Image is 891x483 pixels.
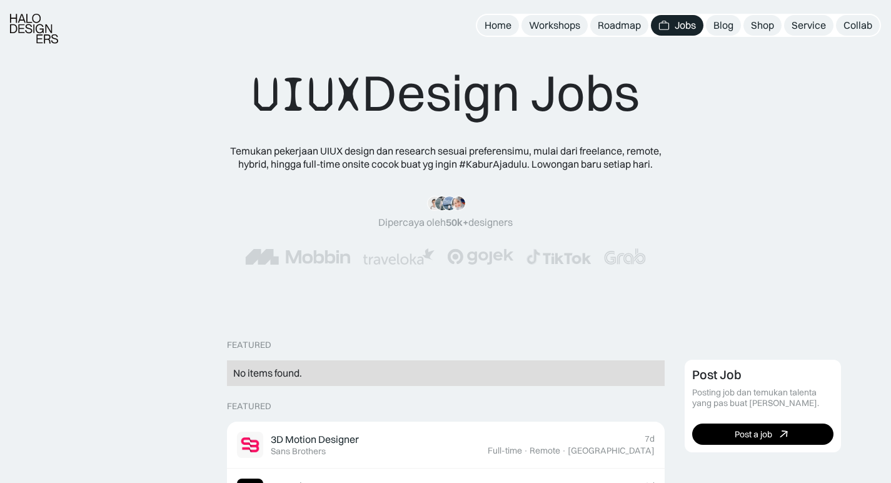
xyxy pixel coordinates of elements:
a: Service [784,15,833,36]
div: Post a job [735,429,772,440]
div: Workshops [529,19,580,32]
a: Post a job [692,424,833,445]
a: Job Image3D Motion DesignerSans Brothers7dFull-time·Remote·[GEOGRAPHIC_DATA] [227,422,665,469]
div: Sans Brothers [271,446,326,457]
a: Jobs [651,15,703,36]
a: Collab [836,15,880,36]
div: Collab [843,19,872,32]
a: Home [477,15,519,36]
div: 3D Motion Designer [271,433,359,446]
a: Roadmap [590,15,648,36]
div: Full-time [488,445,522,456]
div: Remote [530,445,560,456]
img: Job Image [237,432,263,458]
div: Service [792,19,826,32]
div: · [561,445,566,456]
div: No items found. [233,367,658,380]
div: [GEOGRAPHIC_DATA] [568,445,655,456]
div: Dipercaya oleh designers [378,216,513,229]
a: Shop [743,15,782,36]
a: Blog [706,15,741,36]
div: Roadmap [598,19,641,32]
div: Design Jobs [252,63,640,125]
div: · [523,445,528,456]
div: Jobs [675,19,696,32]
div: Posting job dan temukan talenta yang pas buat [PERSON_NAME]. [692,387,833,409]
a: Workshops [521,15,588,36]
div: 7d [645,434,655,444]
div: Home [485,19,511,32]
div: Post Job [692,367,742,382]
div: Shop [751,19,774,32]
span: 50k+ [446,216,468,228]
div: Blog [713,19,733,32]
div: Featured [227,340,271,350]
div: Featured [227,401,271,412]
span: UIUX [252,64,362,125]
div: Temukan pekerjaan UIUX design dan research sesuai preferensimu, mulai dari freelance, remote, hyb... [221,145,671,171]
